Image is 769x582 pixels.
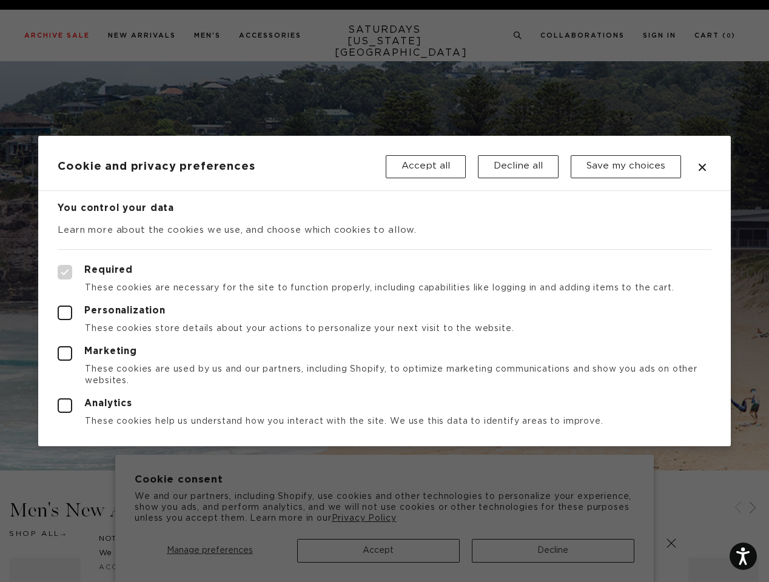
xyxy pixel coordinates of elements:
[58,265,711,279] label: Required
[58,204,711,215] h3: You control your data
[58,416,711,427] p: These cookies help us understand how you interact with the site. We use this data to identify are...
[58,224,711,237] p: Learn more about the cookies we use, and choose which cookies to allow.
[695,160,710,175] button: Close dialog
[58,306,711,320] label: Personalization
[58,398,711,413] label: Analytics
[58,160,385,173] h2: Cookie and privacy preferences
[58,346,711,361] label: Marketing
[58,323,711,334] p: These cookies store details about your actions to personalize your next visit to the website.
[58,364,711,386] p: These cookies are used by us and our partners, including Shopify, to optimize marketing communica...
[58,283,711,293] p: These cookies are necessary for the site to function properly, including capabilities like loggin...
[386,155,466,178] button: Accept all
[571,155,681,178] button: Save my choices
[478,155,559,178] button: Decline all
